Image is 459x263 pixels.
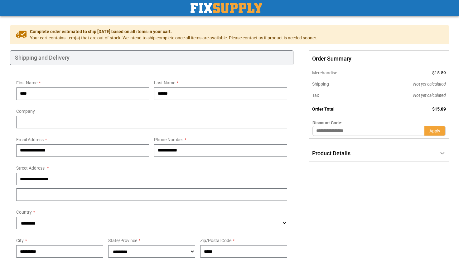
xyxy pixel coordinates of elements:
[432,70,446,75] span: $15.89
[16,109,35,114] span: Company
[191,3,262,13] img: Fix Industrial Supply
[154,80,175,85] span: Last Name
[312,107,335,112] strong: Order Total
[191,3,262,13] a: store logo
[309,67,371,78] th: Merchandise
[16,238,24,243] span: City
[108,238,137,243] span: State/Province
[16,80,37,85] span: First Name
[16,137,44,142] span: Email Address
[312,150,350,156] span: Product Details
[154,137,183,142] span: Phone Number
[413,93,446,98] span: Not yet calculated
[16,166,45,171] span: Street Address
[16,210,32,215] span: Country
[30,28,317,35] span: Complete order estimated to ship [DATE] based on all items in your cart.
[200,238,231,243] span: Zip/Postal Code
[424,126,446,136] button: Apply
[312,120,342,125] span: Discount Code:
[429,128,440,133] span: Apply
[312,82,329,87] span: Shipping
[413,82,446,87] span: Not yet calculated
[10,50,293,65] div: Shipping and Delivery
[309,50,449,67] span: Order Summary
[30,35,317,41] span: Your cart contains item(s) that are out of stock. We intend to ship complete once all items are a...
[309,90,371,101] th: Tax
[432,107,446,112] span: $15.89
